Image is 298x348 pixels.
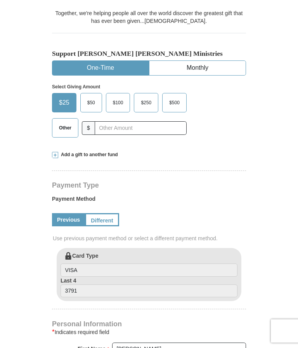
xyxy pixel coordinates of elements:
button: One-Time [52,61,149,75]
button: Monthly [149,61,246,75]
span: $ [82,121,95,135]
label: Payment Method [52,195,246,207]
a: Different [85,213,119,226]
input: Last 4 [61,284,237,298]
span: $25 [55,97,73,109]
span: Use previous payment method or select a different payment method. [53,234,247,242]
span: $250 [137,97,155,109]
input: Other Amount [95,121,187,135]
span: $50 [83,97,99,109]
strong: Select Giving Amount [52,84,100,90]
h5: Support [PERSON_NAME] [PERSON_NAME] Ministries [52,50,246,58]
h4: Payment Type [52,182,246,188]
a: Previous [52,213,85,226]
label: Card Type [61,252,237,277]
div: Together, we're helping people all over the world discover the greatest gift that has ever been g... [52,9,246,25]
span: $500 [165,97,184,109]
span: Add a gift to another fund [58,152,118,158]
span: Other [55,122,75,134]
span: $100 [109,97,127,109]
div: Indicates required field [52,327,246,337]
label: Last 4 [61,277,237,298]
h4: Personal Information [52,321,246,327]
input: Card Type [61,264,237,277]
